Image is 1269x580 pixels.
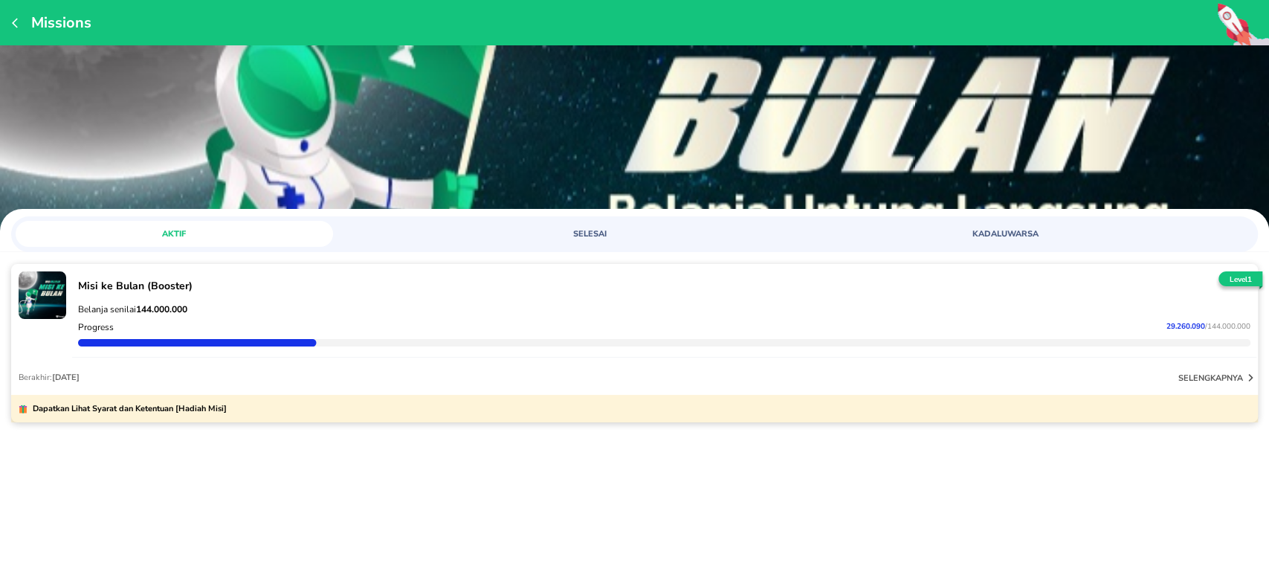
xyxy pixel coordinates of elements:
[440,228,740,239] span: SELESAI
[431,221,838,247] a: SELESAI
[847,221,1253,247] a: KADALUWARSA
[78,303,187,315] span: Belanja senilai
[52,372,80,383] span: [DATE]
[78,321,114,333] p: Progress
[19,271,66,319] img: mission-23259
[136,303,187,315] strong: 144.000.000
[11,216,1258,247] div: loyalty mission tabs
[25,228,324,239] span: AKTIF
[1178,370,1258,385] button: selengkapnya
[28,402,227,415] p: Dapatkan Lihat Syarat dan Ketentuan [Hadiah Misi]
[24,13,91,33] p: Missions
[1215,274,1265,286] p: Level 1
[856,228,1155,239] span: KADALUWARSA
[1205,321,1250,332] span: / 144.000.000
[1166,321,1205,332] span: 29.260.090
[78,279,1250,293] p: Misi ke Bulan (Booster)
[16,221,422,247] a: AKTIF
[1178,373,1243,384] p: selengkapnya
[19,372,80,383] p: Berakhir:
